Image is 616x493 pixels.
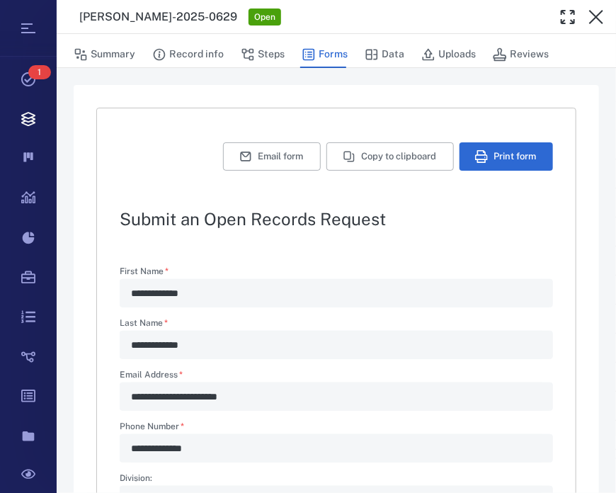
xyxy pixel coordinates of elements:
[493,41,549,68] button: Reviews
[120,331,553,359] div: Last Name
[28,65,51,79] span: 1
[326,142,454,171] button: Copy to clipboard
[120,382,553,411] div: Email Address
[32,10,61,23] span: Help
[120,474,553,486] label: Division:
[120,267,553,279] label: First Name
[79,8,237,25] h3: [PERSON_NAME]-2025-0629
[120,370,553,382] label: Email Address
[74,41,135,68] button: Summary
[251,11,278,23] span: Open
[120,210,553,227] h2: Submit an Open Records Request
[120,422,553,434] label: Phone Number
[421,41,476,68] button: Uploads
[302,41,348,68] button: Forms
[365,41,404,68] button: Data
[582,3,610,31] button: Close
[120,319,553,331] label: Last Name
[223,142,321,171] button: Email form
[120,279,553,307] div: First Name
[460,142,553,171] button: Print form
[554,3,582,31] button: Toggle Fullscreen
[152,41,224,68] button: Record info
[120,434,553,463] div: Phone Number
[241,41,285,68] button: Steps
